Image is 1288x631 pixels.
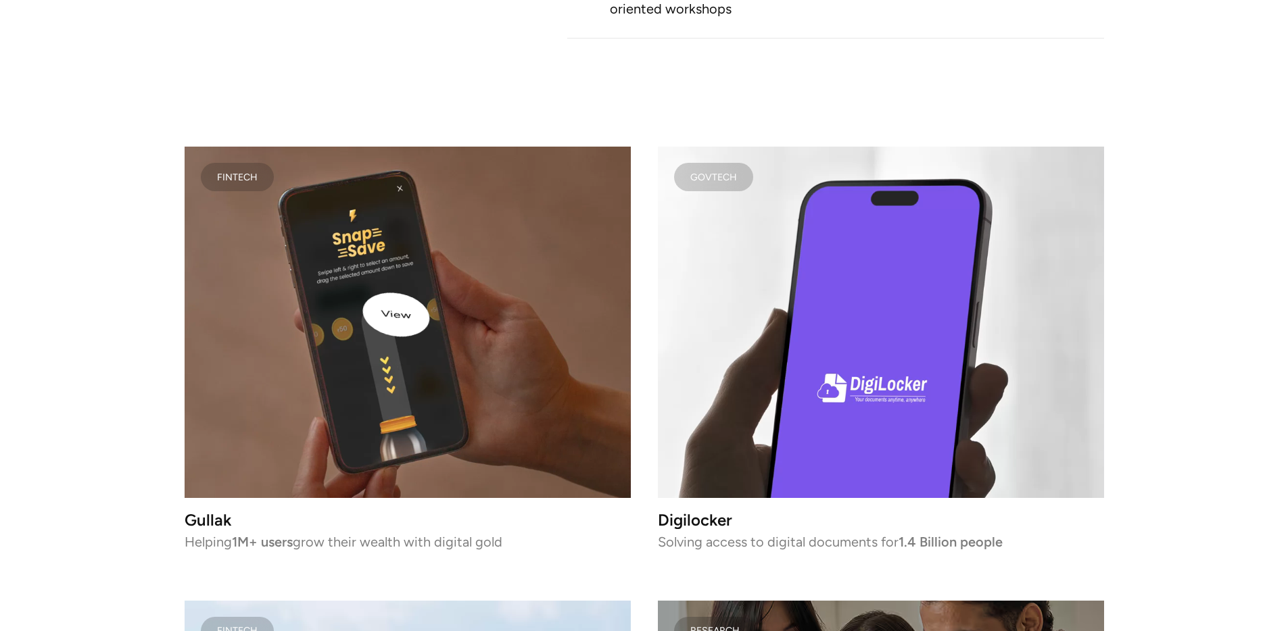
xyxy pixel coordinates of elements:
[185,514,631,526] h3: Gullak
[899,534,1003,550] strong: 1.4 Billion people
[185,147,631,547] a: FINTECHGullakHelping1M+ usersgrow their wealth with digital gold
[658,147,1104,547] a: GovtechDigilockerSolving access to digital documents for1.4 Billion people
[690,174,737,180] div: Govtech
[658,514,1104,528] h3: Digilocker
[217,174,258,180] div: FINTECH
[232,534,293,550] strong: 1M+ users
[185,536,631,546] p: Helping grow their wealth with digital gold
[658,536,1104,546] p: Solving access to digital documents for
